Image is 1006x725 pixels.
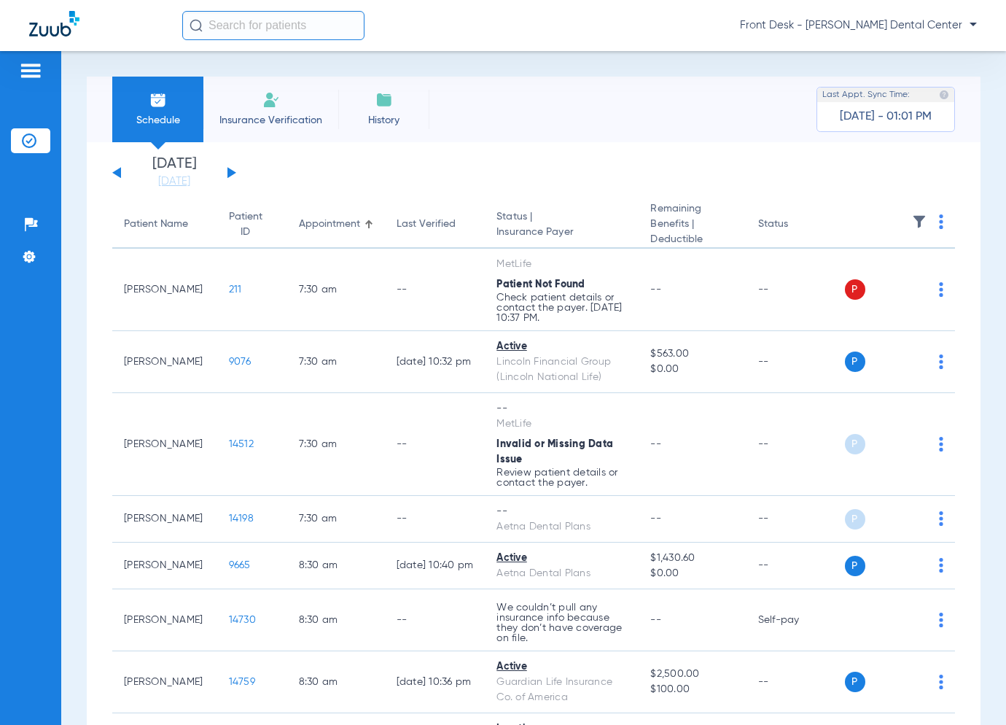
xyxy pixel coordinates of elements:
div: Active [496,659,627,675]
a: [DATE] [130,174,218,189]
span: 211 [229,284,242,295]
img: filter.svg [912,214,927,229]
div: Appointment [299,217,360,232]
div: MetLife [496,416,627,432]
div: Patient ID [229,209,262,240]
td: [PERSON_NAME] [112,393,217,496]
span: $563.00 [650,346,734,362]
span: Insurance Verification [214,113,327,128]
td: 8:30 AM [287,543,385,589]
img: group-dot-blue.svg [939,214,943,229]
img: group-dot-blue.svg [939,511,943,526]
span: Deductible [650,232,734,247]
span: -- [650,615,661,625]
span: -- [650,284,661,295]
p: Review patient details or contact the payer. [496,468,627,488]
span: P [845,509,865,530]
input: Search for patients [182,11,364,40]
div: Appointment [299,217,373,232]
td: [PERSON_NAME] [112,249,217,331]
td: [PERSON_NAME] [112,331,217,393]
div: MetLife [496,257,627,272]
td: [PERSON_NAME] [112,496,217,543]
td: [DATE] 10:36 PM [385,651,486,713]
span: History [349,113,418,128]
th: Status | [485,201,639,249]
div: Active [496,551,627,566]
span: Insurance Payer [496,225,627,240]
div: Aetna Dental Plans [496,519,627,535]
div: Patient ID [229,209,276,240]
img: Zuub Logo [29,11,79,36]
span: Schedule [123,113,192,128]
span: P [845,279,865,300]
td: [DATE] 10:32 PM [385,331,486,393]
td: [PERSON_NAME] [112,651,217,713]
td: -- [746,249,845,331]
div: Last Verified [397,217,456,232]
td: -- [385,393,486,496]
span: $2,500.00 [650,667,734,682]
span: P [845,556,865,576]
td: -- [385,496,486,543]
span: $100.00 [650,682,734,697]
div: Patient Name [124,217,188,232]
span: P [845,434,865,454]
p: We couldn’t pull any insurance info because they don’t have coverage on file. [496,602,627,643]
td: 7:30 AM [287,393,385,496]
span: 14730 [229,615,256,625]
span: Invalid or Missing Data Issue [496,439,613,465]
div: Aetna Dental Plans [496,566,627,581]
span: 14198 [229,513,254,524]
td: Self-pay [746,589,845,651]
span: [DATE] - 01:01 PM [840,109,932,124]
th: Status [746,201,845,249]
span: 9665 [229,560,251,570]
div: -- [496,504,627,519]
td: -- [746,496,845,543]
span: $0.00 [650,566,734,581]
img: History [375,91,393,109]
img: group-dot-blue.svg [939,613,943,627]
img: group-dot-blue.svg [939,354,943,369]
td: -- [385,589,486,651]
td: -- [746,331,845,393]
td: -- [746,651,845,713]
p: Check patient details or contact the payer. [DATE] 10:37 PM. [496,292,627,323]
img: Search Icon [190,19,203,32]
span: Front Desk - [PERSON_NAME] Dental Center [740,18,977,33]
td: 8:30 AM [287,589,385,651]
span: 14759 [229,677,255,687]
div: Guardian Life Insurance Co. of America [496,675,627,705]
td: 7:30 AM [287,331,385,393]
img: group-dot-blue.svg [939,558,943,573]
img: Manual Insurance Verification [262,91,280,109]
div: Lincoln Financial Group (Lincoln National Life) [496,354,627,385]
div: Active [496,339,627,354]
span: P [845,672,865,692]
div: -- [496,401,627,416]
span: $0.00 [650,362,734,377]
span: -- [650,513,661,524]
img: Schedule [149,91,167,109]
li: [DATE] [130,157,218,189]
td: 7:30 AM [287,496,385,543]
td: [PERSON_NAME] [112,589,217,651]
td: [PERSON_NAME] [112,543,217,589]
td: 8:30 AM [287,651,385,713]
td: 7:30 AM [287,249,385,331]
img: group-dot-blue.svg [939,282,943,297]
span: Last Appt. Sync Time: [822,88,910,102]
img: last sync help info [939,90,949,100]
div: Last Verified [397,217,474,232]
td: -- [746,393,845,496]
td: -- [746,543,845,589]
td: [DATE] 10:40 PM [385,543,486,589]
span: Patient Not Found [496,279,585,290]
span: P [845,352,865,372]
div: Patient Name [124,217,206,232]
iframe: Chat Widget [933,655,1006,725]
span: 9076 [229,357,251,367]
span: 14512 [229,439,254,449]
